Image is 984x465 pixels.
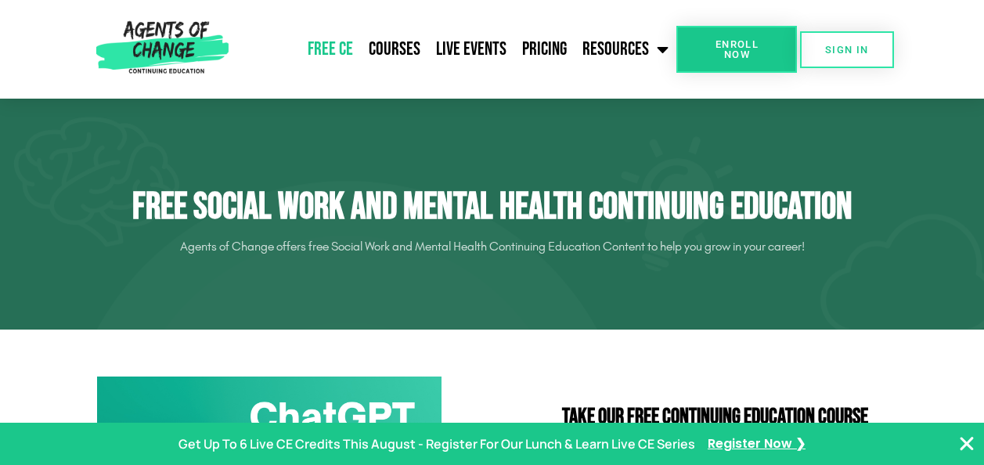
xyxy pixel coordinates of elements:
a: Free CE [300,30,361,69]
a: Resources [575,30,676,69]
p: Agents of Change offers free Social Work and Mental Health Continuing Education Content to help y... [54,234,931,259]
button: Close Banner [957,434,976,453]
a: SIGN IN [800,31,894,68]
span: SIGN IN [825,45,869,55]
span: Enroll Now [701,39,772,59]
a: Live Events [428,30,514,69]
a: Pricing [514,30,575,69]
p: Get Up To 6 Live CE Credits This August - Register For Our Lunch & Learn Live CE Series [178,433,695,456]
h2: Take Our FREE Continuing Education Course [500,406,931,428]
h1: Free Social Work and Mental Health Continuing Education [54,185,931,230]
a: Register Now ❯ [708,433,806,456]
nav: Menu [235,30,677,69]
a: Enroll Now [676,26,797,73]
a: Courses [361,30,428,69]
